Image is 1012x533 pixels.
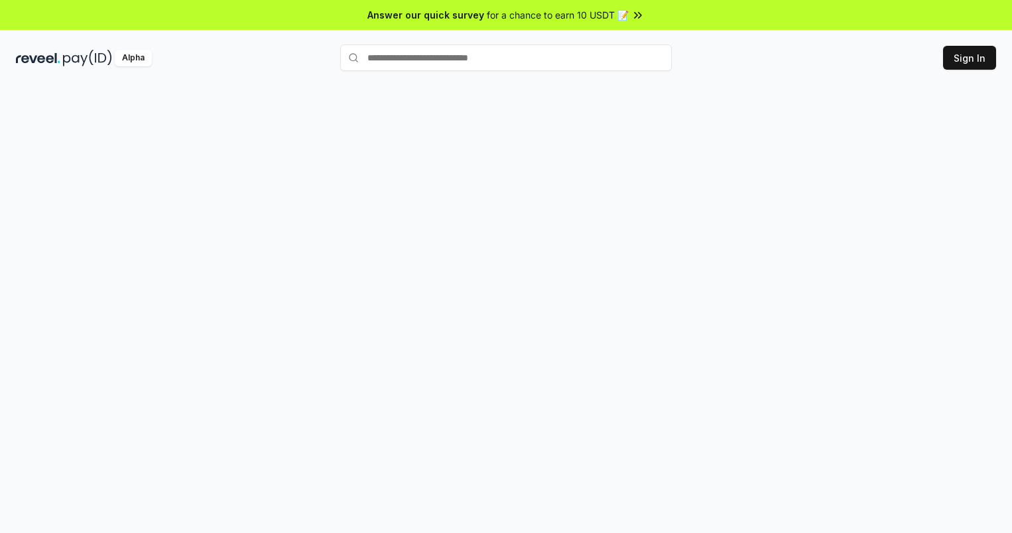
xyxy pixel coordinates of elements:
span: for a chance to earn 10 USDT 📝 [487,8,629,22]
img: reveel_dark [16,50,60,66]
button: Sign In [943,46,996,70]
span: Answer our quick survey [367,8,484,22]
div: Alpha [115,50,152,66]
img: pay_id [63,50,112,66]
